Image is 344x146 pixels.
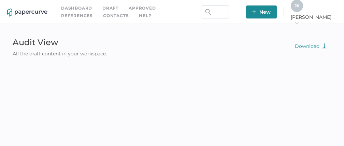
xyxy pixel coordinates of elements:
[246,5,277,18] button: New
[295,3,300,8] span: J K
[291,14,337,26] span: [PERSON_NAME]
[139,12,152,19] div: help
[288,40,334,53] button: Download
[103,12,129,19] a: Contacts
[252,5,271,18] span: New
[205,9,211,15] img: search.bf03fe8b.svg
[102,4,118,12] a: Draft
[61,4,92,12] a: Dashboard
[295,43,327,49] span: Download
[5,35,114,50] div: Audit View
[322,43,327,49] img: download-green.2f70a7b3.svg
[129,4,156,12] a: Approved
[294,21,299,25] i: arrow_right
[7,9,47,17] img: papercurve-logo-colour.7244d18c.svg
[201,5,229,18] input: Search Workspace
[252,10,256,14] img: plus-white.e19ec114.svg
[61,12,93,19] a: References
[5,50,114,57] div: All the draft content in your workspace.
